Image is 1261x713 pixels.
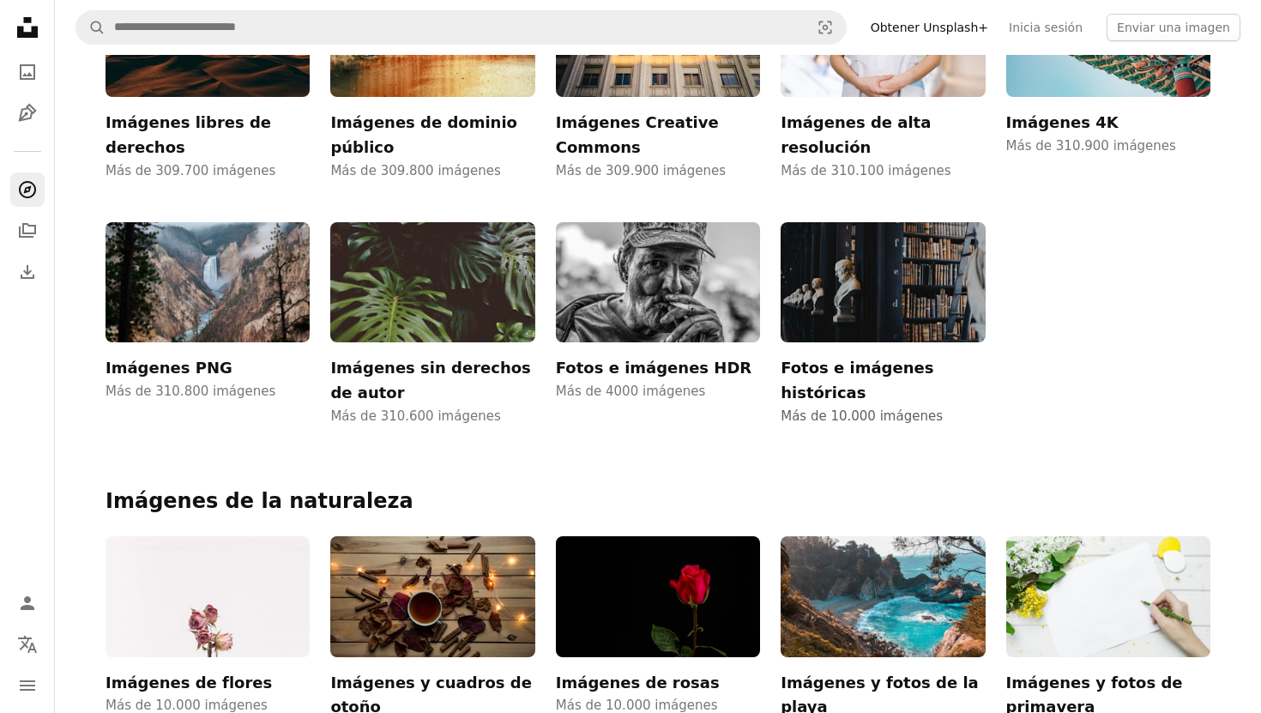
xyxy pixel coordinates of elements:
[781,356,985,406] h3: Fotos e imágenes históricas
[10,627,45,662] button: Idioma
[10,55,45,89] a: Fotos
[106,671,310,696] h3: Imágenes de flores
[76,11,106,44] button: Buscar en Unsplash
[556,381,760,402] span: Más de 4000 imágenes
[330,222,534,426] a: Imágenes sin derechos de autorMás de 310.600 imágenes
[330,356,534,406] h3: Imágenes sin derechos de autor
[556,160,760,181] span: Más de 309.900 imágenes
[1006,111,1210,136] h3: Imágenes 4K
[10,586,45,620] a: Iniciar sesión / Registrarse
[556,111,760,160] h3: Imágenes Creative Commons
[860,14,999,41] a: Obtener Unsplash+
[10,10,45,48] a: Inicio — Unsplash
[106,381,310,402] span: Más de 310.800 imágenes
[10,668,45,703] button: Menú
[781,222,985,426] a: Fotos e imágenes históricasMás de 10.000 imágenes
[10,214,45,248] a: Colecciones
[10,172,45,207] a: Explorar
[106,160,310,181] span: Más de 309.700 imágenes
[556,222,760,426] a: Fotos e imágenes HDRMás de 4000 imágenes
[75,10,847,45] form: Encuentra imágenes en todo el sitio
[106,222,310,426] a: Imágenes PNGMás de 310.800 imágenes
[106,111,310,160] h3: Imágenes libres de derechos
[10,96,45,130] a: Ilustraciones
[330,160,534,181] span: Más de 309.800 imágenes
[556,356,760,381] h3: Fotos e imágenes HDR
[10,255,45,289] a: Historial de descargas
[781,111,985,160] h3: Imágenes de alta resolución
[330,111,534,160] h3: Imágenes de dominio público
[805,11,846,44] button: Búsqueda visual
[556,671,760,696] h3: Imágenes de rosas
[1107,14,1240,41] button: Enviar una imagen
[781,406,985,426] span: Más de 10.000 imágenes
[781,160,985,181] span: Más de 310.100 imágenes
[330,406,534,426] span: Más de 310.600 imágenes
[106,356,310,381] h3: Imágenes PNG
[999,14,1093,41] a: Inicia sesión
[106,489,413,513] a: Imágenes de la naturaleza
[1006,136,1210,156] span: Más de 310.900 imágenes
